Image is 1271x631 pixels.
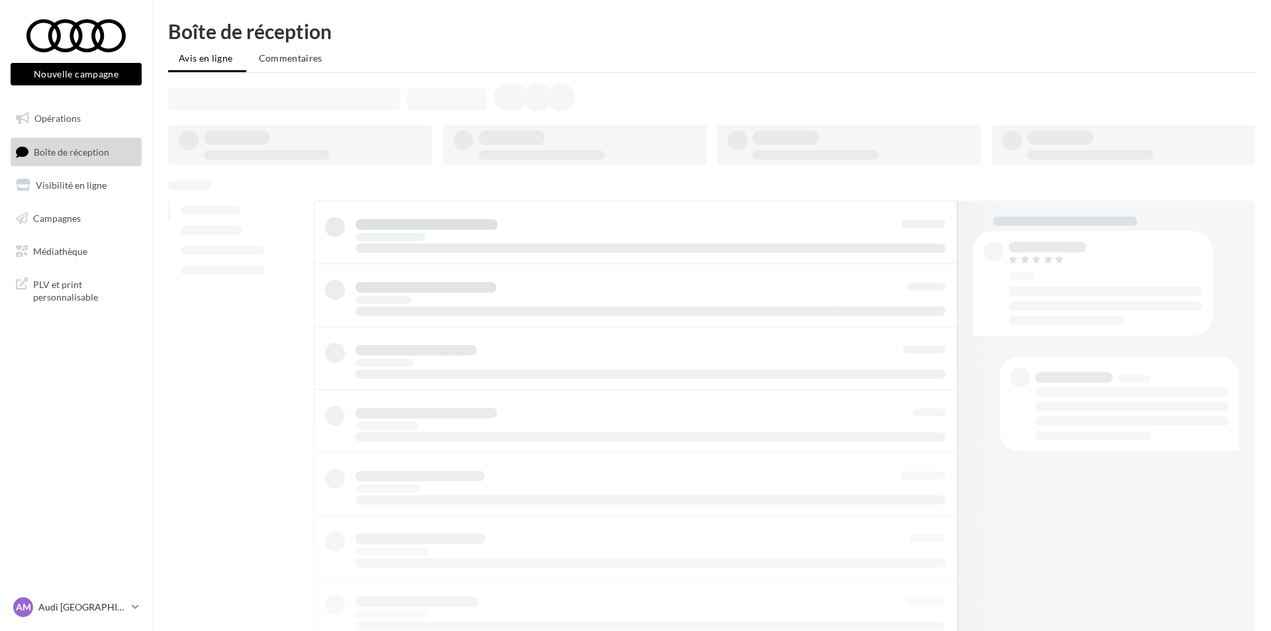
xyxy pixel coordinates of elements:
[33,245,87,256] span: Médiathèque
[8,270,144,309] a: PLV et print personnalisable
[8,105,144,132] a: Opérations
[259,52,322,64] span: Commentaires
[33,275,136,304] span: PLV et print personnalisable
[33,213,81,224] span: Campagnes
[11,595,142,620] a: AM Audi [GEOGRAPHIC_DATA]
[38,601,126,614] p: Audi [GEOGRAPHIC_DATA]
[8,138,144,166] a: Boîte de réception
[36,179,107,191] span: Visibilité en ligne
[11,63,142,85] button: Nouvelle campagne
[34,146,109,157] span: Boîte de réception
[8,205,144,232] a: Campagnes
[34,113,81,124] span: Opérations
[168,21,1255,41] div: Boîte de réception
[8,171,144,199] a: Visibilité en ligne
[8,238,144,266] a: Médiathèque
[16,601,31,614] span: AM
